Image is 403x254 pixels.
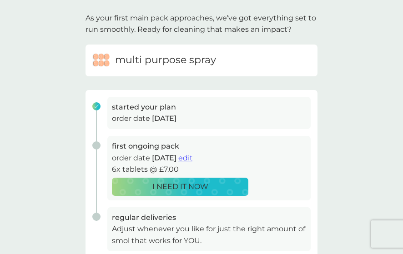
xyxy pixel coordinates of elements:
[112,164,306,175] p: 6x tablets @ £7.00
[152,114,176,123] span: [DATE]
[178,154,192,162] span: edit
[86,12,317,35] p: As your first main pack approaches, we’ve got everything set to run smoothly. Ready for cleaning ...
[112,101,306,113] h3: started your plan
[115,53,216,67] h6: multi purpose spray
[112,140,306,152] h3: first ongoing pack
[92,51,111,70] img: multi purpose spray
[112,223,306,246] p: Adjust whenever you like for just the right amount of smol that works for YOU.
[112,152,306,164] p: order date
[152,181,208,193] p: I NEED IT NOW
[112,113,306,125] p: order date
[178,152,192,164] button: edit
[112,178,248,196] button: I NEED IT NOW
[112,212,306,224] h3: regular deliveries
[152,154,176,162] span: [DATE]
